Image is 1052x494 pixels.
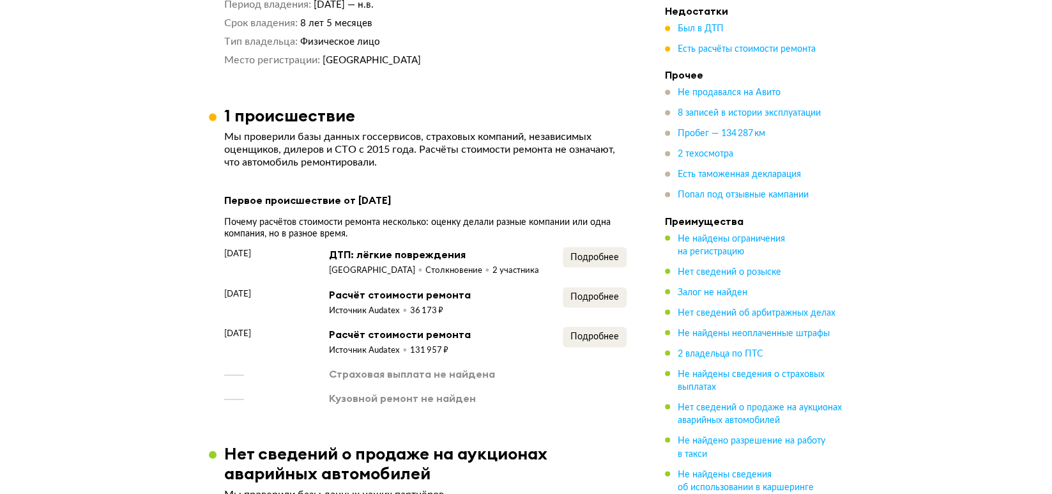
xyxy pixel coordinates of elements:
[224,54,320,67] dt: Место регистрации
[678,130,765,139] span: Пробег — 134 287 км
[224,443,642,482] h3: Нет сведений о продаже на аукционах аварийных автомобилей
[678,235,785,256] span: Не найдены ограничения на регистрацию
[563,247,627,267] button: Подробнее
[224,130,627,169] p: Мы проверили базы данных госсервисов, страховых компаний, независимых оценщиков, дилеров и СТО с ...
[678,109,821,118] span: 8 записей в истории эксплуатации
[300,19,372,28] span: 8 лет 5 месяцев
[329,305,410,316] div: Источник Audatex
[665,215,844,228] h4: Преимущества
[329,247,539,261] div: ДТП: лёгкие повреждения
[665,5,844,18] h4: Недостатки
[300,37,380,47] span: Физическое лицо
[329,366,495,380] div: Страховая выплата не найдена
[678,403,842,425] span: Нет сведений о продаже на аукционах аварийных автомобилей
[570,252,619,261] span: Подробнее
[678,25,724,34] span: Был в ДТП
[224,216,627,239] div: Почему расчётов стоимости ремонта несколько: оценку делали разные компании или одна компания, но ...
[329,327,471,341] div: Расчёт стоимости ремонта
[678,150,733,159] span: 2 техосмотра
[678,268,781,277] span: Нет сведений о розыске
[678,288,747,297] span: Залог не найден
[224,105,355,125] h3: 1 происшествие
[678,309,835,318] span: Нет сведений об арбитражных делах
[678,329,830,338] span: Не найдены неоплаченные штрафы
[563,327,627,347] button: Подробнее
[224,192,627,208] div: Первое происшествие от [DATE]
[329,265,425,276] div: [GEOGRAPHIC_DATA]
[425,265,492,276] div: Столкновение
[224,17,298,30] dt: Срок владения
[678,470,814,491] span: Не найдены сведения об использовании в каршеринге
[678,350,763,359] span: 2 владельца по ПТС
[570,332,619,341] span: Подробнее
[665,69,844,82] h4: Прочее
[678,45,816,54] span: Есть расчёты стоимости ремонта
[492,265,539,276] div: 2 участника
[570,292,619,301] span: Подробнее
[323,56,421,65] span: [GEOGRAPHIC_DATA]
[410,344,448,356] div: 131 957 ₽
[678,370,825,392] span: Не найдены сведения о страховых выплатах
[329,390,476,405] div: Кузовной ремонт не найден
[678,171,801,180] span: Есть таможенная декларация
[678,191,809,200] span: Попал под отзывные кампании
[563,287,627,307] button: Подробнее
[410,305,443,316] div: 36 173 ₽
[678,89,781,98] span: Не продавался на Авито
[329,344,410,356] div: Источник Audatex
[224,247,251,259] span: [DATE]
[329,287,471,301] div: Расчёт стоимости ремонта
[224,327,251,339] span: [DATE]
[224,287,251,300] span: [DATE]
[678,436,825,458] span: Не найдено разрешение на работу в такси
[224,35,298,49] dt: Тип владельца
